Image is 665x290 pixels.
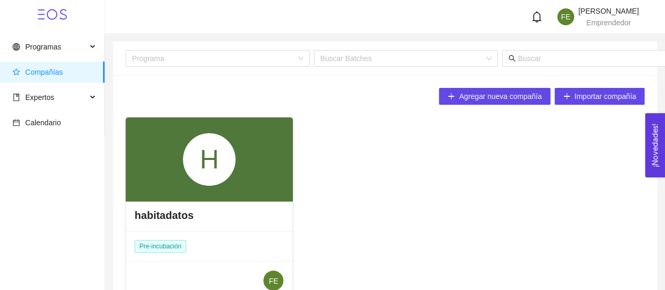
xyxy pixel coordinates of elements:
button: Open Feedback Widget [645,113,665,177]
span: star [13,68,20,76]
button: plusAgregar nueva compañía [439,88,550,105]
span: plus [447,93,455,101]
h4: habitadatos [135,208,193,223]
span: [PERSON_NAME] [578,7,639,15]
span: Programas [25,43,61,51]
span: FE [561,8,570,25]
span: Emprendedor [586,18,631,27]
div: H [183,133,236,186]
span: Importar compañía [575,91,637,102]
span: search [508,55,516,62]
span: plus [563,93,570,101]
span: Compañías [25,68,63,76]
span: Calendario [25,118,61,127]
span: calendar [13,119,20,126]
span: global [13,43,20,51]
span: bell [531,11,543,23]
button: plusImportar compañía [555,88,645,105]
span: Pre-incubación [135,240,186,253]
span: book [13,94,20,101]
span: Agregar nueva compañía [459,91,541,102]
span: Expertos [25,93,54,102]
